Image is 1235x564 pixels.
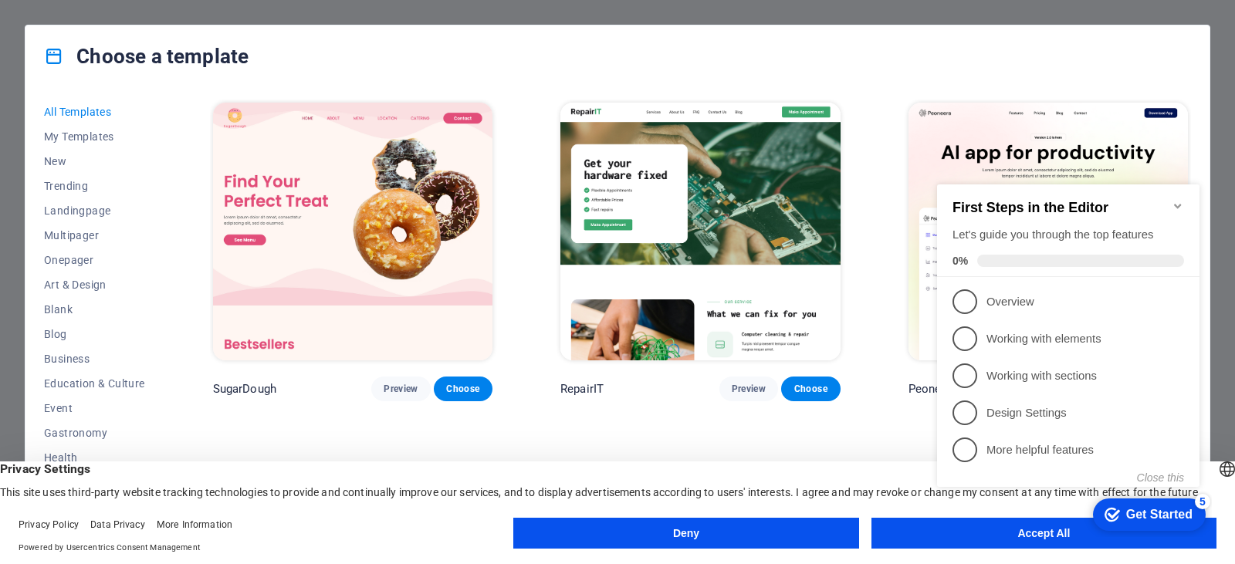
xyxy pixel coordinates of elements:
li: Working with elements [6,158,269,195]
button: Landingpage [44,198,145,223]
button: My Templates [44,124,145,149]
span: New [44,155,145,167]
button: Art & Design [44,272,145,297]
span: Business [44,353,145,365]
p: Overview [56,132,241,148]
span: Choose [446,383,480,395]
button: Blog [44,322,145,346]
p: Working with sections [56,206,241,222]
button: Health [44,445,145,470]
div: 5 [264,332,279,347]
img: Peoneera [908,103,1188,360]
span: 0% [22,93,46,105]
span: Landingpage [44,204,145,217]
p: RepairIT [560,381,604,397]
button: Event [44,396,145,420]
h2: First Steps in the Editor [22,38,253,54]
div: Get Started [195,346,262,360]
span: Event [44,402,145,414]
p: Design Settings [56,243,241,259]
button: New [44,149,145,174]
span: Health [44,451,145,464]
span: Education & Culture [44,377,145,390]
button: Onepager [44,248,145,272]
span: Blog [44,328,145,340]
button: Gastronomy [44,420,145,445]
h4: Choose a template [44,44,249,69]
img: RepairIT [560,103,840,360]
li: Working with sections [6,195,269,232]
button: Business [44,346,145,371]
li: More helpful features [6,269,269,306]
span: Gastronomy [44,427,145,439]
button: Preview [371,377,430,401]
button: Preview [719,377,778,401]
span: Blank [44,303,145,316]
p: Working with elements [56,169,241,185]
p: More helpful features [56,280,241,296]
span: Preview [732,383,766,395]
button: Choose [781,377,840,401]
span: Art & Design [44,279,145,291]
span: Multipager [44,229,145,241]
button: Multipager [44,223,145,248]
li: Overview [6,121,269,158]
div: Let's guide you through the top features [22,65,253,81]
span: Trending [44,180,145,192]
p: SugarDough [213,381,276,397]
button: Education & Culture [44,371,145,396]
span: Choose [793,383,827,395]
span: Preview [384,383,418,395]
button: Trending [44,174,145,198]
div: Minimize checklist [241,38,253,50]
p: Peoneera [908,381,958,397]
span: All Templates [44,106,145,118]
button: Close this [206,309,253,322]
span: Onepager [44,254,145,266]
button: Blank [44,297,145,322]
button: All Templates [44,100,145,124]
span: My Templates [44,130,145,143]
div: Get Started 5 items remaining, 0% complete [162,336,275,369]
button: Choose [434,377,492,401]
li: Design Settings [6,232,269,269]
img: SugarDough [213,103,492,360]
